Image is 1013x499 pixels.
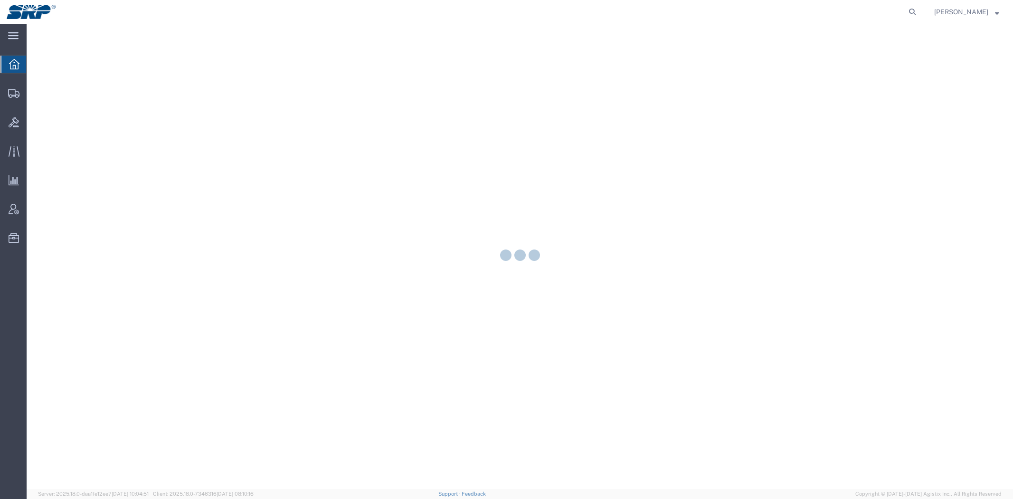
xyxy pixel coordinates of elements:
a: Support [438,491,462,497]
span: [DATE] 10:04:51 [112,491,149,497]
span: Marissa Camacho [934,7,988,17]
a: Feedback [462,491,486,497]
span: Client: 2025.18.0-7346316 [153,491,254,497]
span: [DATE] 08:10:16 [217,491,254,497]
span: Copyright © [DATE]-[DATE] Agistix Inc., All Rights Reserved [855,490,1002,498]
span: Server: 2025.18.0-daa1fe12ee7 [38,491,149,497]
button: [PERSON_NAME] [934,6,1000,18]
img: logo [7,5,56,19]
